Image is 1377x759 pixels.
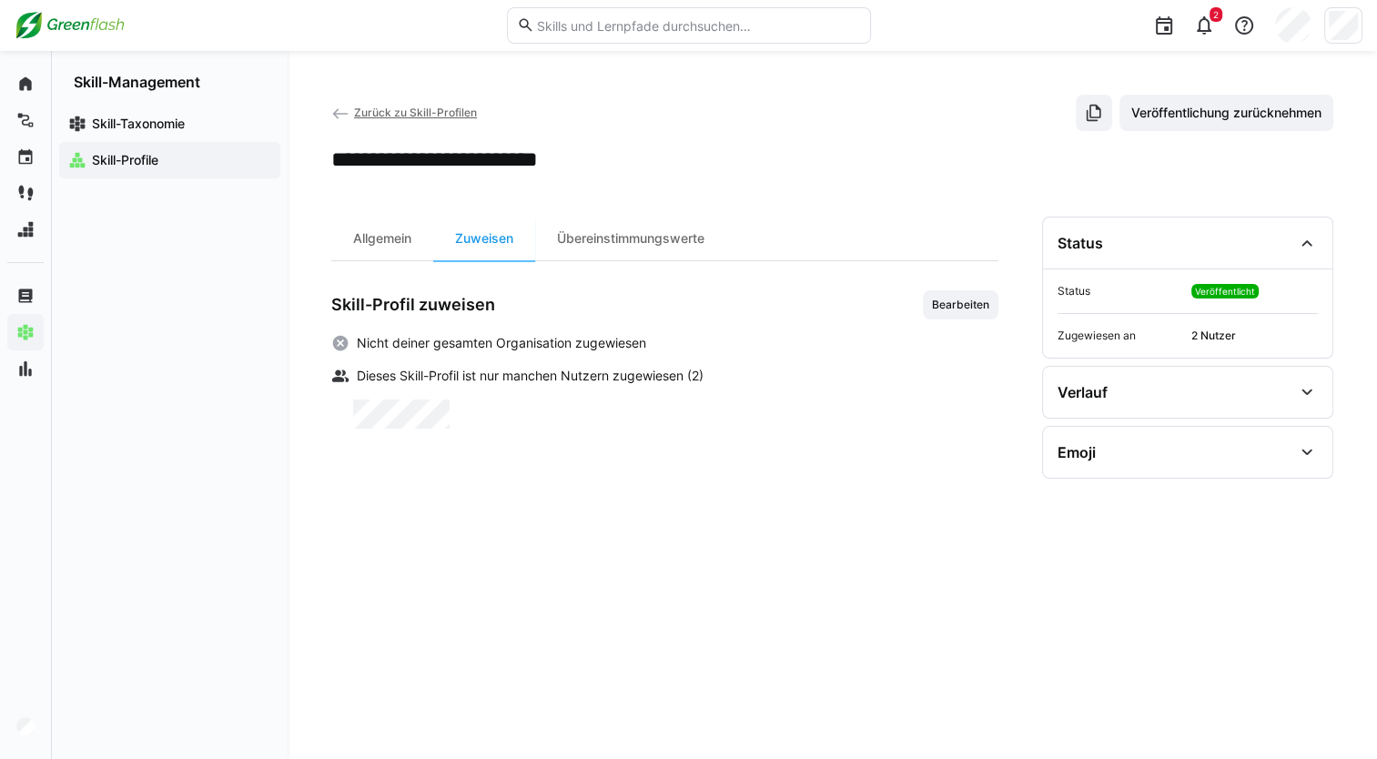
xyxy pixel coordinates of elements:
span: Bearbeiten [930,298,991,312]
a: Zurück zu Skill-Profilen [331,106,477,119]
div: Zuweisen [433,217,535,260]
span: Nicht deiner gesamten Organisation zugewiesen [357,334,646,352]
button: Veröffentlichung zurücknehmen [1119,95,1333,131]
span: 2 [1213,9,1219,20]
span: 2 Nutzer [1191,329,1318,343]
span: Veröffentlichung zurücknehmen [1129,104,1324,122]
button: Bearbeiten [923,290,998,319]
div: Allgemein [331,217,433,260]
input: Skills und Lernpfade durchsuchen… [534,17,860,34]
span: Status [1058,284,1184,299]
span: Dieses Skill-Profil ist nur manchen Nutzern zugewiesen (2) [357,367,704,385]
div: Emoji [1058,443,1096,461]
span: Zugewiesen an [1058,329,1184,343]
div: Übereinstimmungswerte [535,217,726,260]
div: Status [1058,234,1103,252]
h3: Skill-Profil zuweisen [331,295,495,315]
span: Veröffentlicht [1195,286,1255,297]
div: Verlauf [1058,383,1108,401]
span: Zurück zu Skill-Profilen [354,106,477,119]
